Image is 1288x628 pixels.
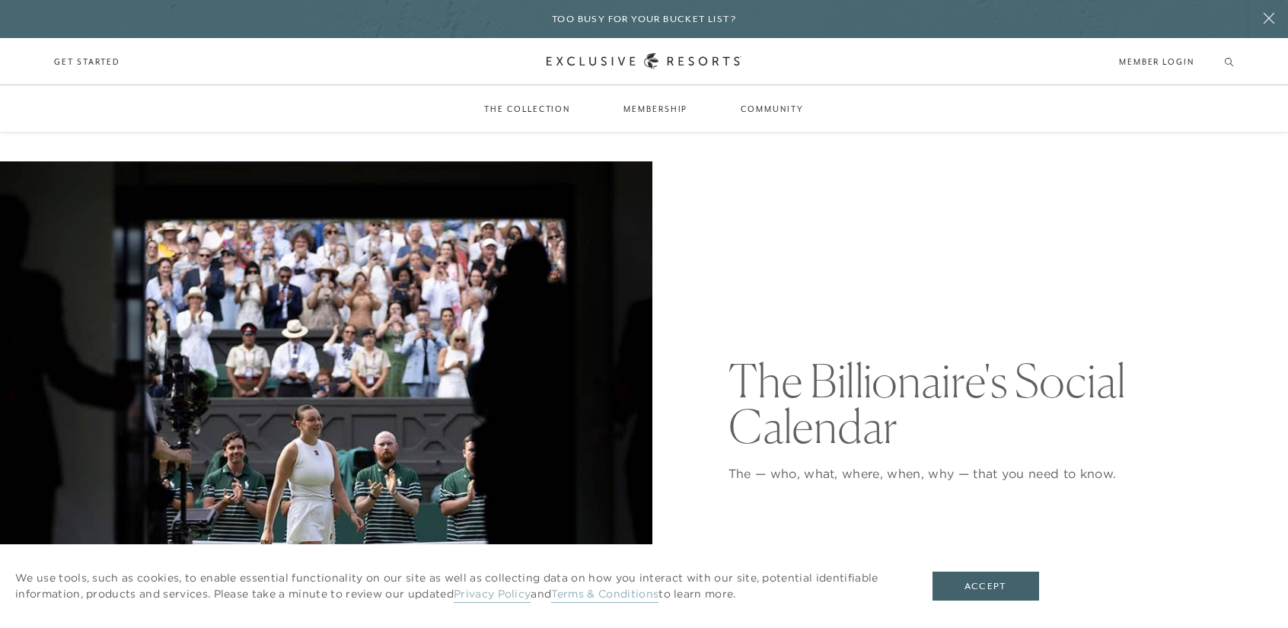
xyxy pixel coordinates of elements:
[551,587,658,603] a: Terms & Conditions
[54,55,120,69] a: Get Started
[728,358,1234,449] h1: The Billionaire's Social Calendar
[608,87,703,131] a: Membership
[15,570,902,602] p: We use tools, such as cookies, to enable essential functionality on our site as well as collectin...
[552,12,736,27] h6: Too busy for your bucket list?
[725,87,818,131] a: Community
[469,87,585,131] a: The Collection
[1119,55,1194,69] a: Member Login
[933,572,1039,601] button: Accept
[454,587,531,603] a: Privacy Policy
[728,464,1234,483] p: The — who, what, where, when, why — that you need to know.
